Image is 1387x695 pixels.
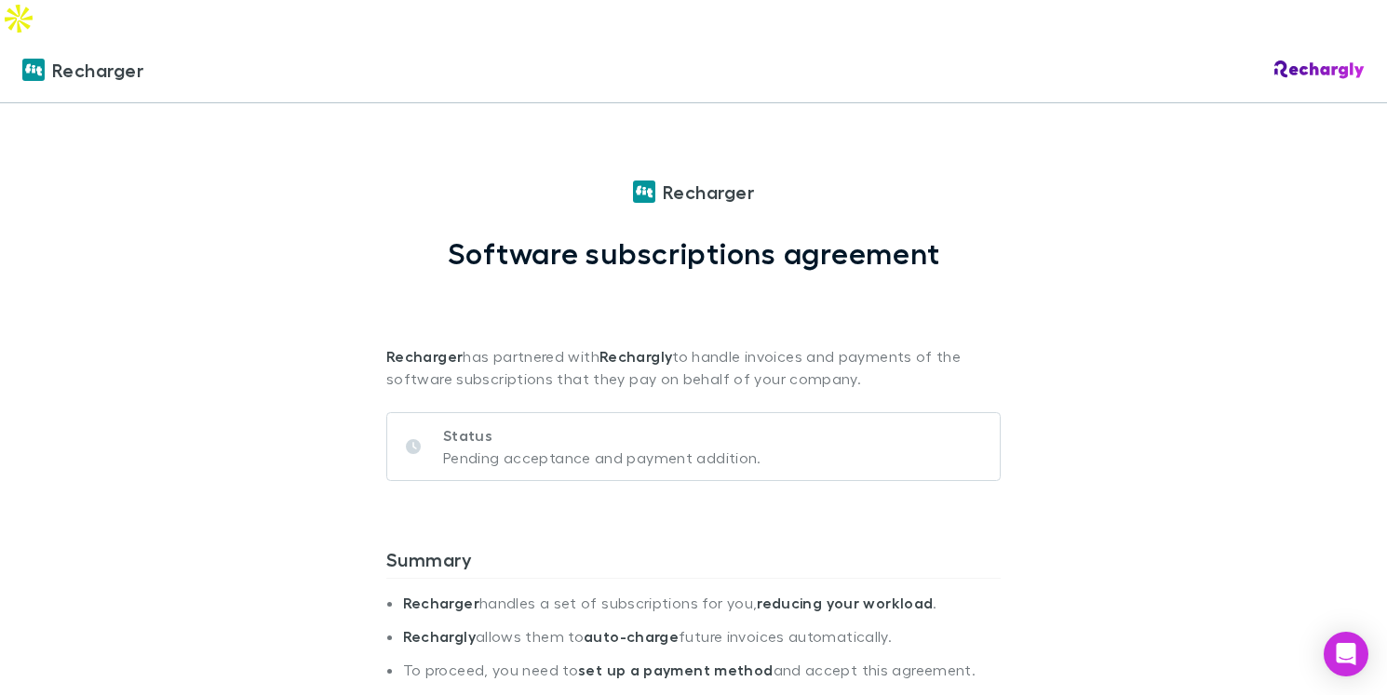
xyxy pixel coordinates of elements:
[1274,60,1365,79] img: Rechargly Logo
[386,548,1001,578] h3: Summary
[663,178,754,206] span: Recharger
[403,627,1001,661] li: allows them to future invoices automatically.
[403,661,1001,694] li: To proceed, you need to and accept this agreement.
[386,347,463,366] strong: Recharger
[386,271,1001,390] p: has partnered with to handle invoices and payments of the software subscriptions that they pay on...
[584,627,679,646] strong: auto-charge
[578,661,773,679] strong: set up a payment method
[633,180,655,203] img: Recharger's Logo
[599,347,672,366] strong: Rechargly
[403,627,476,646] strong: Rechargly
[403,594,1001,627] li: handles a set of subscriptions for you, .
[757,594,933,612] strong: reducing your workload
[443,424,761,447] p: Status
[52,56,143,84] span: Recharger
[443,447,761,469] p: Pending acceptance and payment addition.
[22,59,45,81] img: Recharger's Logo
[1324,632,1368,676] div: Open Intercom Messenger
[403,594,479,612] strong: Recharger
[448,235,940,271] h1: Software subscriptions agreement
